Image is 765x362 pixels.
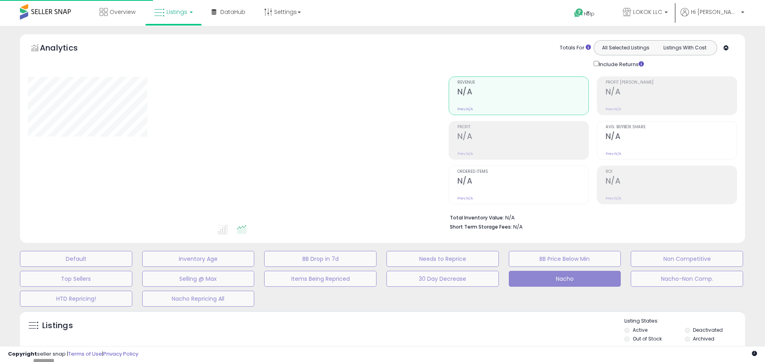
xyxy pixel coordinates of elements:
[457,196,473,201] small: Prev: N/A
[457,107,473,112] small: Prev: N/A
[264,271,377,287] button: Items Being Repriced
[606,80,737,85] span: Profit [PERSON_NAME]
[20,291,132,307] button: HTD Repricing!
[457,170,588,174] span: Ordered Items
[142,271,255,287] button: Selling @ Max
[386,251,499,267] button: Needs to Reprice
[681,8,744,26] a: Hi [PERSON_NAME]
[264,251,377,267] button: BB Drop in 7d
[457,87,588,98] h2: N/A
[450,214,504,221] b: Total Inventory Value:
[606,125,737,129] span: Avg. Buybox Share
[606,176,737,187] h2: N/A
[588,59,653,68] div: Include Returns
[450,212,731,222] li: N/A
[584,10,594,17] span: Help
[568,2,610,26] a: Help
[655,43,714,53] button: Listings With Cost
[509,251,621,267] button: BB Price Below Min
[513,223,523,231] span: N/A
[606,170,737,174] span: ROI
[220,8,245,16] span: DataHub
[596,43,655,53] button: All Selected Listings
[167,8,187,16] span: Listings
[142,291,255,307] button: Nacho Repricing All
[457,176,588,187] h2: N/A
[606,87,737,98] h2: N/A
[40,42,93,55] h5: Analytics
[386,271,499,287] button: 30 Day Decrease
[631,251,743,267] button: Non Competitive
[691,8,739,16] span: Hi [PERSON_NAME]
[110,8,135,16] span: Overview
[606,132,737,143] h2: N/A
[20,251,132,267] button: Default
[509,271,621,287] button: Nacho
[457,132,588,143] h2: N/A
[606,107,621,112] small: Prev: N/A
[457,151,473,156] small: Prev: N/A
[606,196,621,201] small: Prev: N/A
[633,8,662,16] span: LOKOK LLC
[8,350,37,358] strong: Copyright
[631,271,743,287] button: Nacho-Non Comp.
[606,151,621,156] small: Prev: N/A
[574,8,584,18] i: Get Help
[560,44,591,52] div: Totals For
[457,80,588,85] span: Revenue
[142,251,255,267] button: Inventory Age
[450,223,512,230] b: Short Term Storage Fees:
[8,350,138,358] div: seller snap | |
[20,271,132,287] button: Top Sellers
[457,125,588,129] span: Profit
